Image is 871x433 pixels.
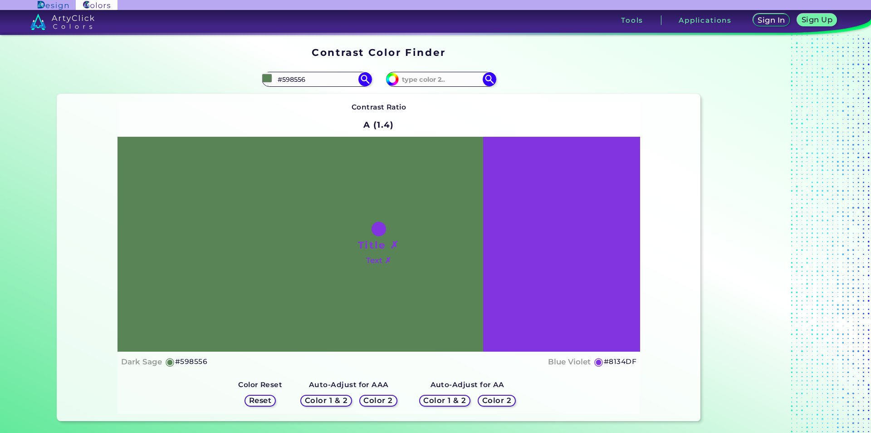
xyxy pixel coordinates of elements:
h5: Color 1 & 2 [423,397,466,404]
a: Sign In [753,14,790,26]
h5: #8134DF [604,356,636,368]
h5: Sign In [758,16,785,24]
img: icon search [358,72,372,86]
h4: Blue Violet [548,355,591,368]
strong: Contrast Ratio [352,103,406,111]
h5: #598556 [175,356,207,368]
strong: Auto-Adjust for AA [431,380,504,389]
img: ArtyClick Design logo [38,1,68,10]
h3: Tools [621,17,643,24]
h5: Color 1 & 2 [305,397,347,404]
h3: Applications [679,17,732,24]
h1: Contrast Color Finder [312,45,445,59]
img: icon search [483,72,496,86]
strong: Auto-Adjust for AAA [309,380,389,389]
h4: Text ✗ [366,254,391,267]
h5: Sign Up [802,16,832,23]
h5: ◉ [165,356,175,367]
h1: Title ✗ [358,238,400,252]
strong: Color Reset [238,380,282,389]
h5: Color 2 [482,397,511,404]
h2: A (1.4) [359,115,398,135]
a: Sign Up [797,14,837,26]
h4: Dark Sage [121,355,162,368]
img: logo_artyclick_colors_white.svg [30,14,94,30]
iframe: Advertisement [704,44,817,425]
h5: ◉ [594,356,604,367]
h5: Color 2 [363,397,392,404]
input: type color 1.. [274,73,359,85]
h5: Reset [249,397,271,404]
input: type color 2.. [399,73,483,85]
